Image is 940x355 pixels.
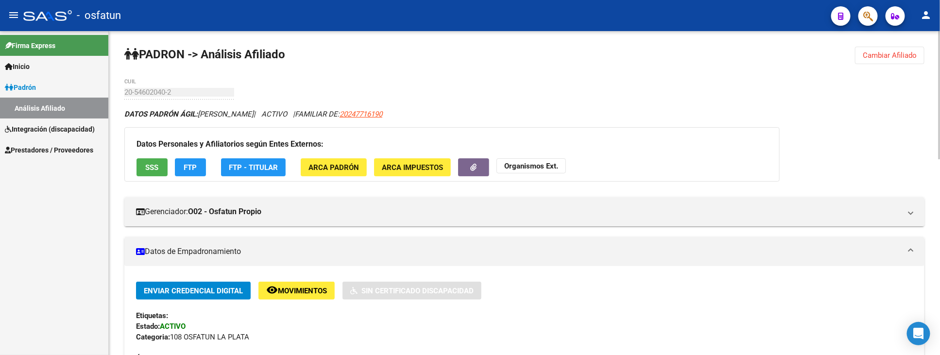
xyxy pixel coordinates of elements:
[136,311,168,320] strong: Etiquetas:
[5,124,95,135] span: Integración (discapacidad)
[124,237,924,266] mat-expansion-panel-header: Datos de Empadronamiento
[221,158,286,176] button: FTP - Titular
[8,9,19,21] mat-icon: menu
[136,333,170,341] strong: Categoria:
[124,48,285,61] strong: PADRON -> Análisis Afiliado
[382,163,443,172] span: ARCA Impuestos
[496,158,566,173] button: Organismos Ext.
[258,282,335,300] button: Movimientos
[77,5,121,26] span: - osfatun
[136,246,901,257] mat-panel-title: Datos de Empadronamiento
[136,282,251,300] button: Enviar Credencial Digital
[266,284,278,296] mat-icon: remove_red_eye
[124,110,254,118] span: [PERSON_NAME]
[229,163,278,172] span: FTP - Titular
[278,287,327,295] span: Movimientos
[374,158,451,176] button: ARCA Impuestos
[137,158,168,176] button: SSS
[863,51,917,60] span: Cambiar Afiliado
[136,322,160,331] strong: Estado:
[361,287,474,295] span: Sin Certificado Discapacidad
[295,110,382,118] span: FAMILIAR DE:
[146,163,159,172] span: SSS
[907,322,930,345] div: Open Intercom Messenger
[136,332,913,342] div: 108 OSFATUN LA PLATA
[301,158,367,176] button: ARCA Padrón
[5,61,30,72] span: Inicio
[144,287,243,295] span: Enviar Credencial Digital
[137,137,768,151] h3: Datos Personales y Afiliatorios según Entes Externos:
[124,197,924,226] mat-expansion-panel-header: Gerenciador:O02 - Osfatun Propio
[855,47,924,64] button: Cambiar Afiliado
[921,9,932,21] mat-icon: person
[124,110,198,118] strong: DATOS PADRÓN ÁGIL:
[504,162,558,170] strong: Organismos Ext.
[342,282,481,300] button: Sin Certificado Discapacidad
[136,206,901,217] mat-panel-title: Gerenciador:
[184,163,197,172] span: FTP
[175,158,206,176] button: FTP
[5,40,55,51] span: Firma Express
[124,110,382,118] i: | ACTIVO |
[340,110,382,118] span: 20247716190
[5,82,36,93] span: Padrón
[188,206,261,217] strong: O02 - Osfatun Propio
[160,322,186,331] strong: ACTIVO
[308,163,359,172] span: ARCA Padrón
[5,145,93,155] span: Prestadores / Proveedores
